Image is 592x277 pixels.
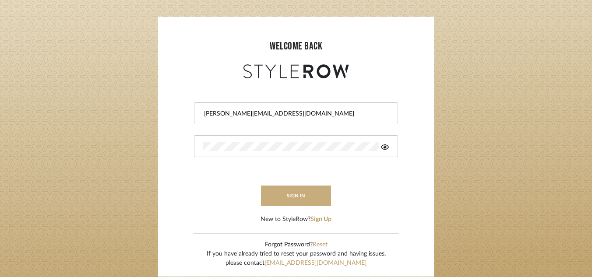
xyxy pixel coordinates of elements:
[203,109,387,118] input: Email Address
[310,215,331,224] button: Sign Up
[167,39,425,54] div: welcome back
[264,260,366,266] a: [EMAIL_ADDRESS][DOMAIN_NAME]
[207,240,386,249] div: Forgot Password?
[261,215,331,224] div: New to StyleRow?
[207,249,386,268] div: If you have already tried to reset your password and having issues, please contact
[261,186,331,206] button: sign in
[313,240,328,249] button: Reset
